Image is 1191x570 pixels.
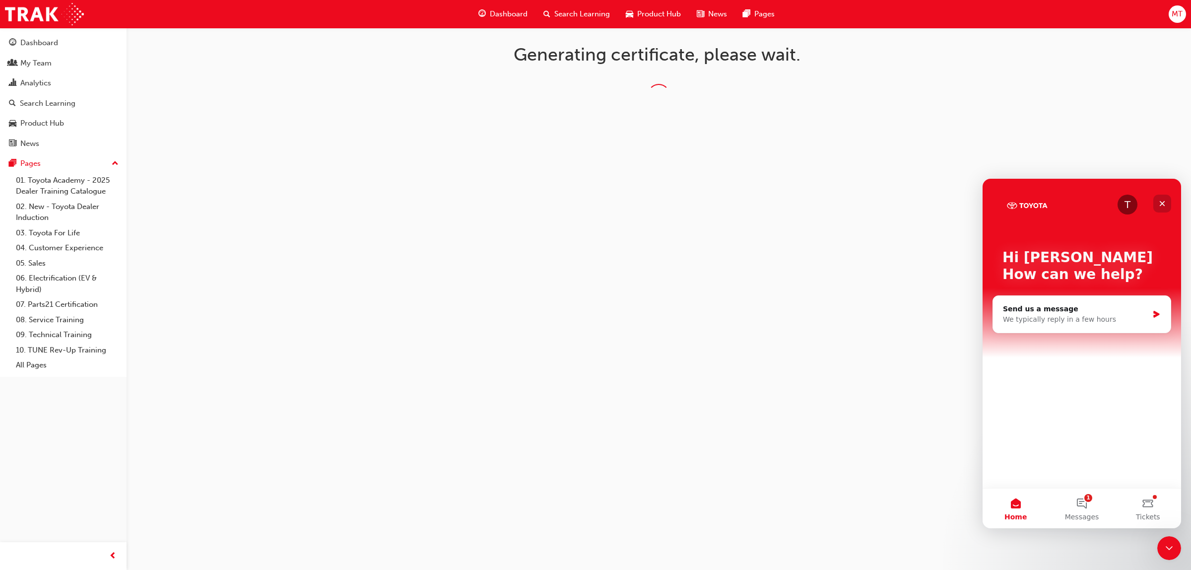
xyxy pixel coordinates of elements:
[12,173,123,199] a: 01. Toyota Academy - 2025 Dealer Training Catalogue
[20,77,51,89] div: Analytics
[9,119,16,128] span: car-icon
[4,94,123,113] a: Search Learning
[9,59,16,68] span: people-icon
[20,98,75,109] div: Search Learning
[478,8,486,20] span: guage-icon
[12,312,123,328] a: 08. Service Training
[743,8,750,20] span: pages-icon
[20,37,58,49] div: Dashboard
[4,135,123,153] a: News
[112,157,119,170] span: up-icon
[1172,8,1183,20] span: MT
[1169,5,1186,23] button: MT
[12,271,123,297] a: 06. Electrification (EV & Hybrid)
[618,4,689,24] a: car-iconProduct Hub
[20,158,41,169] div: Pages
[983,179,1181,528] iframe: Intercom live chat
[12,256,123,271] a: 05. Sales
[4,54,123,72] a: My Team
[543,8,550,20] span: search-icon
[12,297,123,312] a: 07. Parts21 Certification
[4,32,123,154] button: DashboardMy TeamAnalyticsSearch LearningProduct HubNews
[9,99,16,108] span: search-icon
[689,4,735,24] a: news-iconNews
[708,8,727,20] span: News
[9,140,16,148] span: news-icon
[5,3,84,25] img: Trak
[9,39,16,48] span: guage-icon
[697,8,704,20] span: news-icon
[9,159,16,168] span: pages-icon
[4,114,123,133] a: Product Hub
[20,138,39,149] div: News
[735,4,783,24] a: pages-iconPages
[637,8,681,20] span: Product Hub
[9,79,16,88] span: chart-icon
[20,58,52,69] div: My Team
[554,8,610,20] span: Search Learning
[1157,536,1181,560] iframe: Intercom live chat
[12,225,123,241] a: 03. Toyota For Life
[12,327,123,343] a: 09. Technical Training
[514,44,804,66] h1: Generating certificate, please wait.
[12,343,123,358] a: 10. TUNE Rev-Up Training
[12,199,123,225] a: 02. New - Toyota Dealer Induction
[470,4,535,24] a: guage-iconDashboard
[109,550,117,563] span: prev-icon
[754,8,775,20] span: Pages
[626,8,633,20] span: car-icon
[20,118,64,129] div: Product Hub
[12,240,123,256] a: 04. Customer Experience
[12,357,123,373] a: All Pages
[4,74,123,92] a: Analytics
[4,154,123,173] button: Pages
[490,8,528,20] span: Dashboard
[535,4,618,24] a: search-iconSearch Learning
[4,34,123,52] a: Dashboard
